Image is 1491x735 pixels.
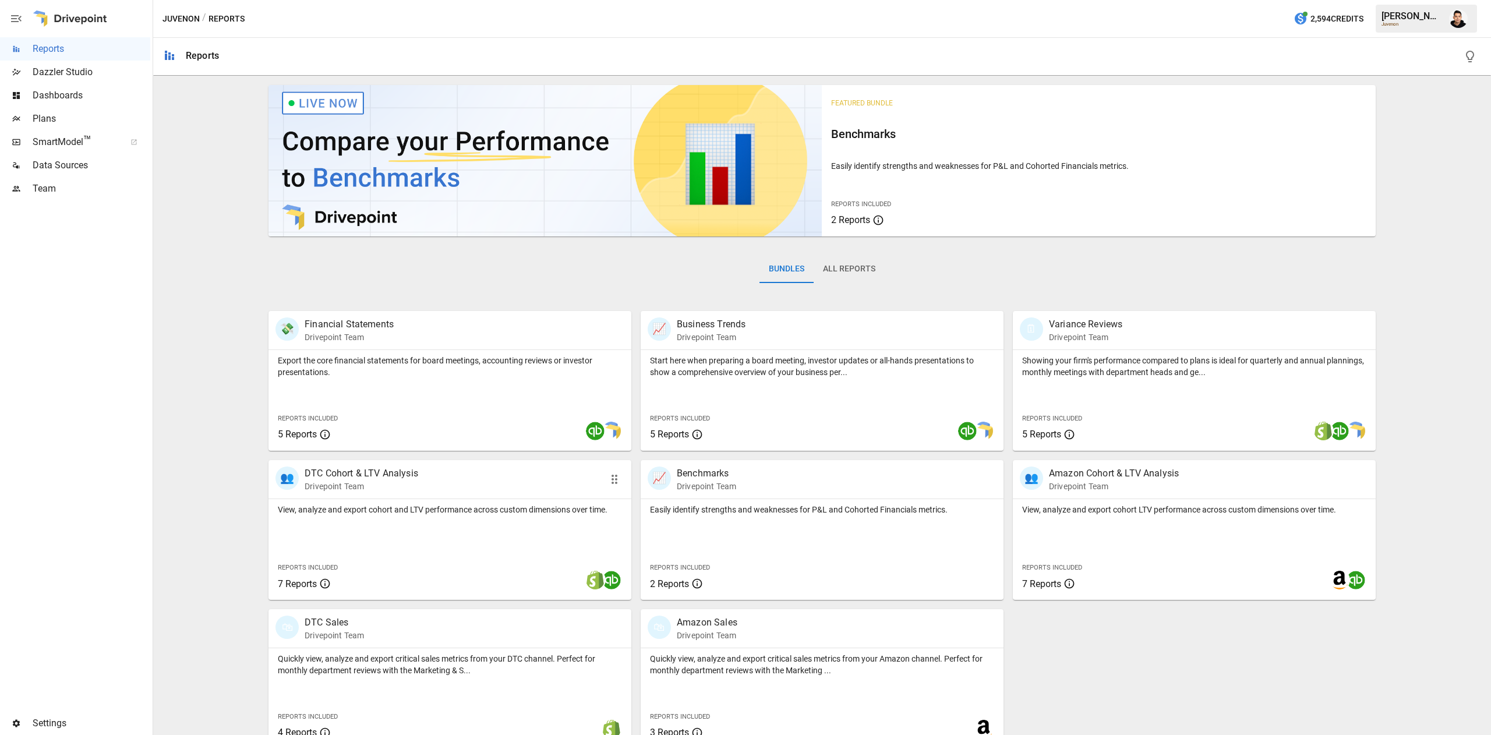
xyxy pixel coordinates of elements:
[831,214,870,225] span: 2 Reports
[648,467,671,490] div: 📈
[1022,415,1082,422] span: Reports Included
[648,317,671,341] div: 📈
[33,135,118,149] span: SmartModel
[602,422,621,440] img: smart model
[278,578,317,589] span: 7 Reports
[305,616,364,630] p: DTC Sales
[831,160,1366,172] p: Easily identify strengths and weaknesses for P&L and Cohorted Financials metrics.
[650,355,994,378] p: Start here when preparing a board meeting, investor updates or all-hands presentations to show a ...
[1022,429,1061,440] span: 5 Reports
[586,422,605,440] img: quickbooks
[1310,12,1363,26] span: 2,594 Credits
[1022,504,1366,515] p: View, analyze and export cohort LTV performance across custom dimensions over time.
[1289,8,1368,30] button: 2,594Credits
[974,422,993,440] img: smart model
[650,504,994,515] p: Easily identify strengths and weaknesses for P&L and Cohorted Financials metrics.
[759,255,814,283] button: Bundles
[650,564,710,571] span: Reports Included
[677,331,745,343] p: Drivepoint Team
[677,630,737,641] p: Drivepoint Team
[1022,355,1366,378] p: Showing your firm's performance compared to plans is ideal for quarterly and annual plannings, mo...
[305,317,394,331] p: Financial Statements
[278,429,317,440] span: 5 Reports
[1347,422,1365,440] img: smart model
[1049,480,1179,492] p: Drivepoint Team
[186,50,219,61] div: Reports
[1020,467,1043,490] div: 👥
[305,630,364,641] p: Drivepoint Team
[1022,578,1061,589] span: 7 Reports
[275,616,299,639] div: 🛍
[278,355,622,378] p: Export the core financial statements for board meetings, accounting reviews or investor presentat...
[33,42,150,56] span: Reports
[278,504,622,515] p: View, analyze and export cohort and LTV performance across custom dimensions over time.
[275,317,299,341] div: 💸
[677,467,736,480] p: Benchmarks
[33,716,150,730] span: Settings
[677,480,736,492] p: Drivepoint Team
[648,616,671,639] div: 🛍
[278,653,622,676] p: Quickly view, analyze and export critical sales metrics from your DTC channel. Perfect for monthl...
[650,713,710,720] span: Reports Included
[275,467,299,490] div: 👥
[33,89,150,103] span: Dashboards
[305,467,418,480] p: DTC Cohort & LTV Analysis
[305,480,418,492] p: Drivepoint Team
[1314,422,1333,440] img: shopify
[1347,571,1365,589] img: quickbooks
[278,564,338,571] span: Reports Included
[650,653,994,676] p: Quickly view, analyze and export critical sales metrics from your Amazon channel. Perfect for mon...
[814,255,885,283] button: All Reports
[305,331,394,343] p: Drivepoint Team
[33,182,150,196] span: Team
[278,415,338,422] span: Reports Included
[33,112,150,126] span: Plans
[1330,422,1349,440] img: quickbooks
[33,65,150,79] span: Dazzler Studio
[1382,10,1442,22] div: [PERSON_NAME]
[602,571,621,589] img: quickbooks
[650,578,689,589] span: 2 Reports
[278,713,338,720] span: Reports Included
[1049,467,1179,480] p: Amazon Cohort & LTV Analysis
[831,99,893,107] span: Featured Bundle
[586,571,605,589] img: shopify
[162,12,200,26] button: Juvenon
[1022,564,1082,571] span: Reports Included
[677,317,745,331] p: Business Trends
[1020,317,1043,341] div: 🗓
[1330,571,1349,589] img: amazon
[1382,22,1442,27] div: Juvenon
[1049,317,1122,331] p: Variance Reviews
[202,12,206,26] div: /
[1049,331,1122,343] p: Drivepoint Team
[650,415,710,422] span: Reports Included
[958,422,977,440] img: quickbooks
[33,158,150,172] span: Data Sources
[83,133,91,148] span: ™
[677,616,737,630] p: Amazon Sales
[650,429,689,440] span: 5 Reports
[831,125,1366,143] h6: Benchmarks
[268,85,822,236] img: video thumbnail
[831,200,891,208] span: Reports Included
[1449,9,1468,28] img: Francisco Sanchez
[1442,2,1475,35] button: Francisco Sanchez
